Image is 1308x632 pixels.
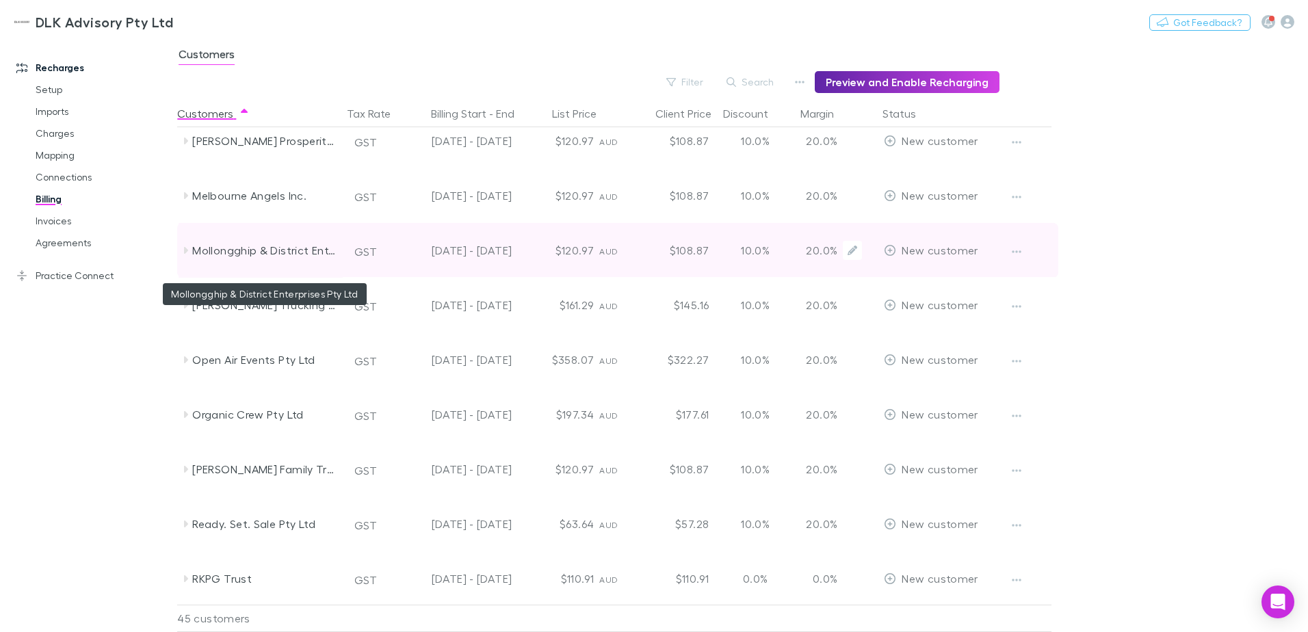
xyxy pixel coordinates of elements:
div: Organic Crew Pty LtdGST[DATE] - [DATE]$197.34AUD$177.6110.0%20.0%EditNew customer [177,387,1058,442]
div: [DATE] - [DATE] [400,332,512,387]
div: 10.0% [714,278,796,332]
p: 20.0% [802,297,837,313]
span: New customer [902,189,978,202]
button: GST [348,186,383,208]
button: Billing Start - End [431,100,531,127]
div: [DATE] - [DATE] [400,168,512,223]
div: Open Air Events Pty Ltd [192,332,337,387]
div: $358.07 [517,332,599,387]
img: DLK Advisory Pty Ltd's Logo [14,14,30,30]
div: Melbourne Angels Inc. [192,168,337,223]
button: Got Feedback? [1149,14,1251,31]
div: 10.0% [714,332,796,387]
button: GST [348,405,383,427]
p: 20.0% [802,187,837,204]
div: [DATE] - [DATE] [400,223,512,278]
div: $110.91 [632,551,714,606]
div: [PERSON_NAME] Prosperity Pty Ltd [192,114,337,168]
span: AUD [599,465,618,475]
div: $322.27 [632,332,714,387]
span: New customer [902,134,978,147]
span: AUD [599,192,618,202]
div: [PERSON_NAME] Trucking Pty Ltd [192,278,337,332]
button: List Price [552,100,613,127]
span: New customer [902,462,978,475]
a: Mapping [22,144,185,166]
a: Charges [22,122,185,144]
span: New customer [902,353,978,366]
button: GST [348,241,383,263]
button: Client Price [655,100,728,127]
span: Customers [179,47,235,65]
div: RKPG Trust [192,551,337,606]
h3: DLK Advisory Pty Ltd [36,14,173,30]
span: New customer [902,572,978,585]
div: $197.34 [517,387,599,442]
a: DLK Advisory Pty Ltd [5,5,181,38]
span: New customer [902,298,978,311]
button: GST [348,569,383,591]
div: 0.0% [714,551,796,606]
button: GST [348,295,383,317]
div: 10.0% [714,223,796,278]
button: Search [720,74,782,90]
div: 10.0% [714,442,796,497]
div: $108.87 [632,168,714,223]
div: $63.64 [517,497,599,551]
div: Melbourne Angels Inc.GST[DATE] - [DATE]$120.97AUD$108.8710.0%20.0%EditNew customer [177,168,1058,223]
div: Mollongghip & District Enterprises Pty Ltd [192,223,337,278]
p: 0.0% [802,570,837,587]
div: $120.97 [517,223,599,278]
div: $108.87 [632,442,714,497]
div: $145.16 [632,278,714,332]
div: [PERSON_NAME] Trucking Pty LtdGST[DATE] - [DATE]$161.29AUD$145.1610.0%20.0%EditNew customer [177,278,1058,332]
div: Open Intercom Messenger [1261,585,1294,618]
a: Connections [22,166,185,188]
a: Billing [22,188,185,210]
p: 20.0% [802,516,837,532]
button: GST [348,514,383,536]
button: GST [348,131,383,153]
span: New customer [902,517,978,530]
button: Filter [659,74,711,90]
button: Margin [800,100,850,127]
div: $120.97 [517,168,599,223]
div: Open Air Events Pty LtdGST[DATE] - [DATE]$358.07AUD$322.2710.0%20.0%EditNew customer [177,332,1058,387]
span: New customer [902,243,978,256]
div: $108.87 [632,114,714,168]
span: AUD [599,356,618,366]
div: GST[DATE] - [DATE]$120.97AUD$108.8710.0%20.0%EditNew customer [177,223,1058,278]
div: [DATE] - [DATE] [400,497,512,551]
div: $57.28 [632,497,714,551]
p: 20.0% [802,352,837,368]
a: Recharges [3,57,185,79]
a: Agreements [22,232,185,254]
button: GST [348,460,383,482]
div: $120.97 [517,114,599,168]
button: Discount [723,100,785,127]
div: 10.0% [714,387,796,442]
button: Status [882,100,932,127]
button: Tax Rate [347,100,407,127]
div: 45 customers [177,605,341,632]
p: 20.0% [802,133,837,149]
div: $110.91 [517,551,599,606]
div: RKPG TrustGST[DATE] - [DATE]$110.91AUD$110.910.0%0.0%EditNew customer [177,551,1058,606]
div: [PERSON_NAME] Family Trust [192,442,337,497]
p: 20.0% [802,242,837,259]
div: Organic Crew Pty Ltd [192,387,337,442]
div: 10.0% [714,497,796,551]
span: New customer [902,408,978,421]
div: [PERSON_NAME] Family TrustGST[DATE] - [DATE]$120.97AUD$108.8710.0%20.0%EditNew customer [177,442,1058,497]
button: GST [348,350,383,372]
span: AUD [599,575,618,585]
div: $161.29 [517,278,599,332]
a: Invoices [22,210,185,232]
span: AUD [599,246,618,256]
p: 20.0% [802,461,837,477]
a: Practice Connect [3,265,185,287]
